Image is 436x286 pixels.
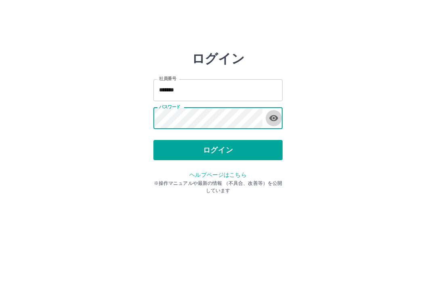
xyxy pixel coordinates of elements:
button: ログイン [153,140,283,160]
label: 社員番号 [159,76,176,82]
p: ※操作マニュアルや最新の情報 （不具合、改善等）を公開しています [153,180,283,194]
label: パスワード [159,104,180,110]
h2: ログイン [192,51,245,66]
a: ヘルプページはこちら [189,172,246,178]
